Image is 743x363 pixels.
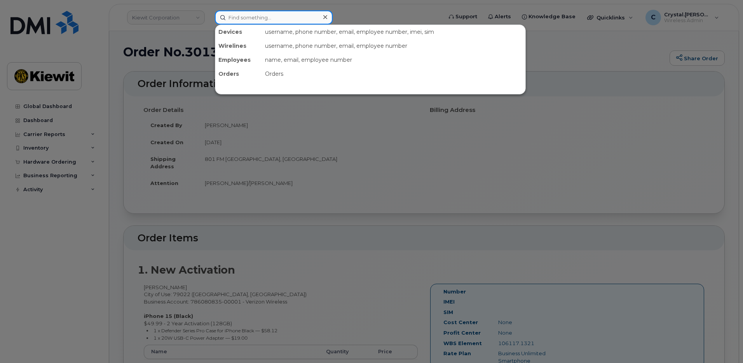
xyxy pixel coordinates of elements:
div: Wirelines [215,39,262,53]
div: username, phone number, email, employee number [262,39,525,53]
div: username, phone number, email, employee number, imei, sim [262,25,525,39]
div: Orders [262,67,525,81]
div: Orders [215,67,262,81]
div: Devices [215,25,262,39]
div: name, email, employee number [262,53,525,67]
div: Employees [215,53,262,67]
